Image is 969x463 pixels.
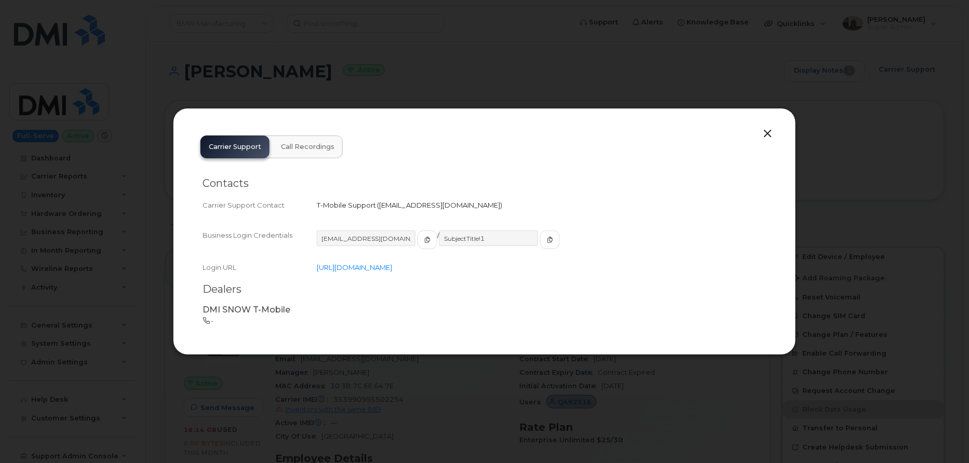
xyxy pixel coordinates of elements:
div: / [317,230,766,258]
span: [EMAIL_ADDRESS][DOMAIN_NAME] [379,201,500,209]
button: copy to clipboard [540,230,560,249]
div: Login URL [203,263,317,273]
span: T-Mobile Support [317,201,376,209]
span: Call Recordings [281,143,334,151]
div: Business Login Credentials [203,230,317,258]
button: copy to clipboard [418,230,437,249]
a: [URL][DOMAIN_NAME] [317,263,392,271]
p: - [203,316,766,326]
h2: Contacts [203,177,766,190]
h2: Dealers [203,283,766,296]
div: Carrier Support Contact [203,200,317,210]
iframe: Messenger Launcher [924,418,961,455]
p: DMI SNOW T-Mobile [203,304,766,316]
